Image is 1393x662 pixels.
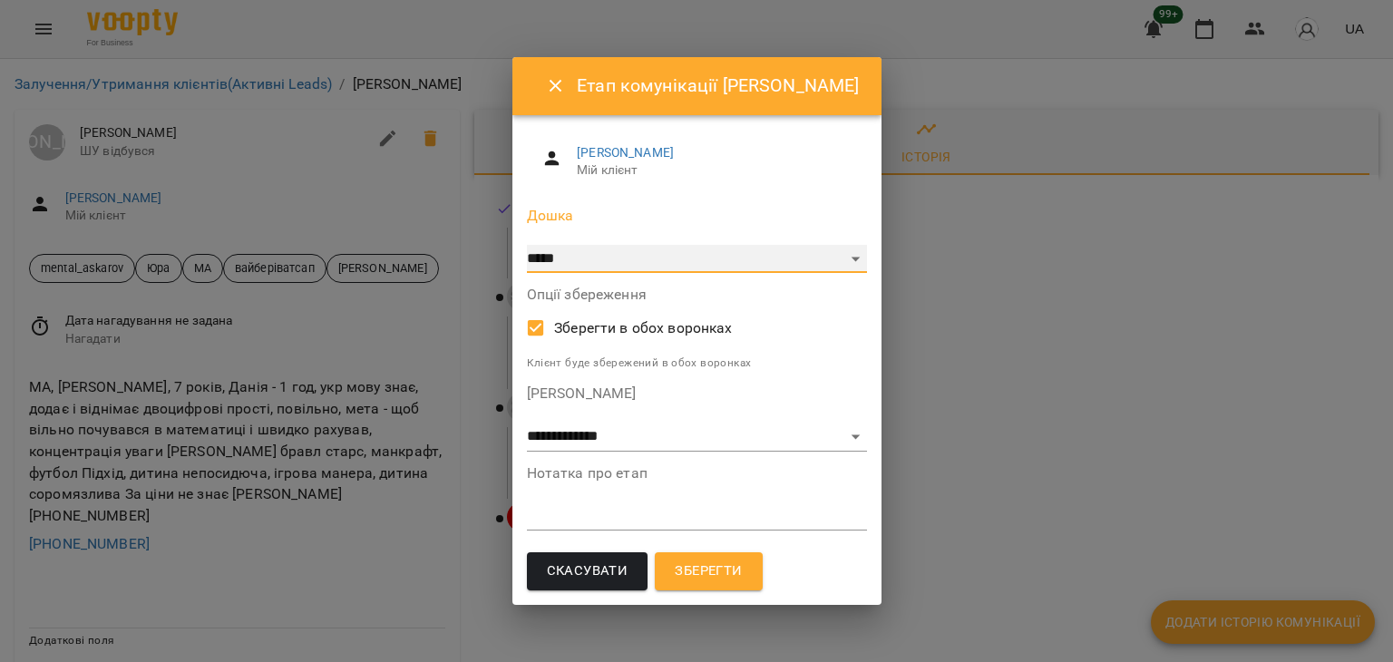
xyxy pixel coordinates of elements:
span: Зберегти [675,560,742,583]
a: [PERSON_NAME] [577,145,674,160]
label: Нотатка про етап [527,466,867,481]
label: [PERSON_NAME] [527,386,867,401]
button: Close [534,64,578,108]
span: Мій клієнт [577,161,852,180]
span: Зберегти в обох воронках [554,317,733,339]
label: Опції збереження [527,287,867,302]
button: Скасувати [527,552,648,590]
label: Дошка [527,209,867,223]
p: Клієнт буде збережений в обох воронках [527,355,867,373]
button: Зберегти [655,552,762,590]
span: Скасувати [547,560,628,583]
h6: Етап комунікації [PERSON_NAME] [577,72,859,100]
